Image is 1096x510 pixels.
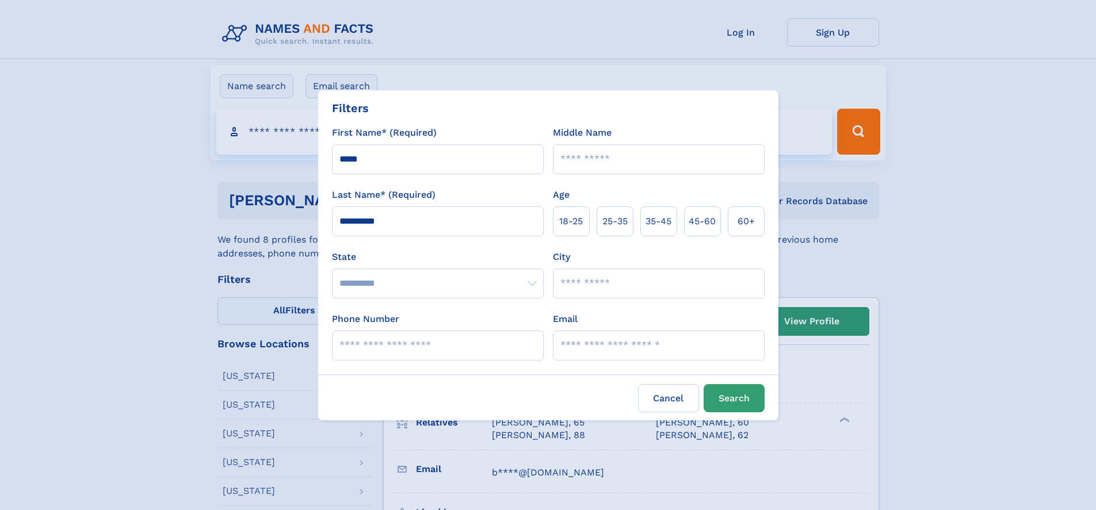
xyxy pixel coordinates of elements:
[638,384,699,412] label: Cancel
[559,214,583,228] span: 18‑25
[704,384,765,412] button: Search
[332,312,399,326] label: Phone Number
[553,312,578,326] label: Email
[689,214,716,228] span: 45‑60
[738,214,755,228] span: 60+
[332,99,369,117] div: Filters
[332,188,436,202] label: Last Name* (Required)
[646,214,671,228] span: 35‑45
[332,250,544,264] label: State
[332,126,437,140] label: First Name* (Required)
[553,126,612,140] label: Middle Name
[553,250,570,264] label: City
[602,214,628,228] span: 25‑35
[553,188,570,202] label: Age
